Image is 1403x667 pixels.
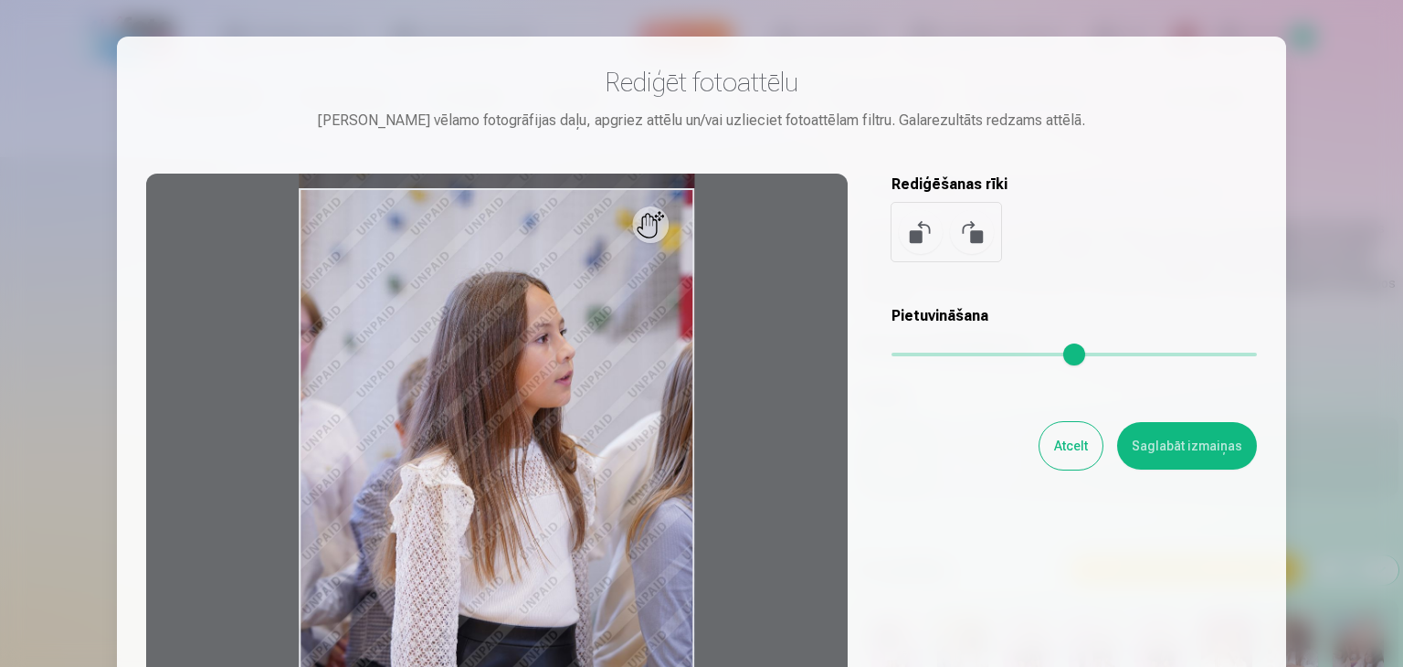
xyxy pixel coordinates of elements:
button: Saglabāt izmaiņas [1117,422,1257,470]
h5: Pietuvināšana [891,305,1257,327]
h3: Rediģēt fotoattēlu [146,66,1257,99]
button: Atcelt [1039,422,1102,470]
div: [PERSON_NAME] vēlamo fotogrāfijas daļu, apgriez attēlu un/vai uzlieciet fotoattēlam filtru. Galar... [146,110,1257,132]
h5: Rediģēšanas rīki [891,174,1257,196]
